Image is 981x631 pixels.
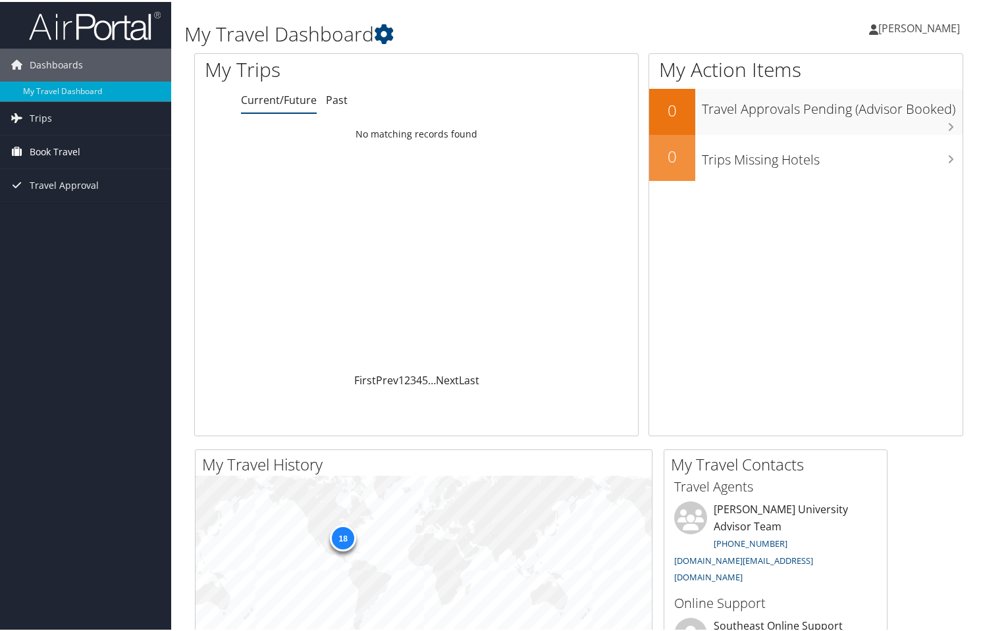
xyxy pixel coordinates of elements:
[702,91,963,116] h3: Travel Approvals Pending (Advisor Booked)
[649,54,963,82] h1: My Action Items
[184,18,710,46] h1: My Travel Dashboard
[428,371,436,386] span: …
[649,97,695,120] h2: 0
[398,371,404,386] a: 1
[869,7,973,46] a: [PERSON_NAME]
[649,87,963,133] a: 0Travel Approvals Pending (Advisor Booked)
[702,142,963,167] h3: Trips Missing Hotels
[30,167,99,200] span: Travel Approval
[459,371,479,386] a: Last
[649,143,695,166] h2: 0
[668,499,884,587] li: [PERSON_NAME] University Advisor Team
[436,371,459,386] a: Next
[330,523,356,549] div: 18
[714,536,787,547] a: [PHONE_NUMBER]
[241,91,317,105] a: Current/Future
[404,371,410,386] a: 2
[674,592,877,611] h3: Online Support
[202,451,652,474] h2: My Travel History
[195,120,638,144] td: No matching records found
[30,100,52,133] span: Trips
[878,19,960,34] span: [PERSON_NAME]
[30,47,83,80] span: Dashboards
[205,54,444,82] h1: My Trips
[416,371,422,386] a: 4
[376,371,398,386] a: Prev
[422,371,428,386] a: 5
[354,371,376,386] a: First
[671,451,887,474] h2: My Travel Contacts
[674,476,877,494] h3: Travel Agents
[326,91,348,105] a: Past
[649,133,963,179] a: 0Trips Missing Hotels
[29,9,161,39] img: airportal-logo.png
[30,134,80,166] span: Book Travel
[674,553,813,582] a: [DOMAIN_NAME][EMAIL_ADDRESS][DOMAIN_NAME]
[410,371,416,386] a: 3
